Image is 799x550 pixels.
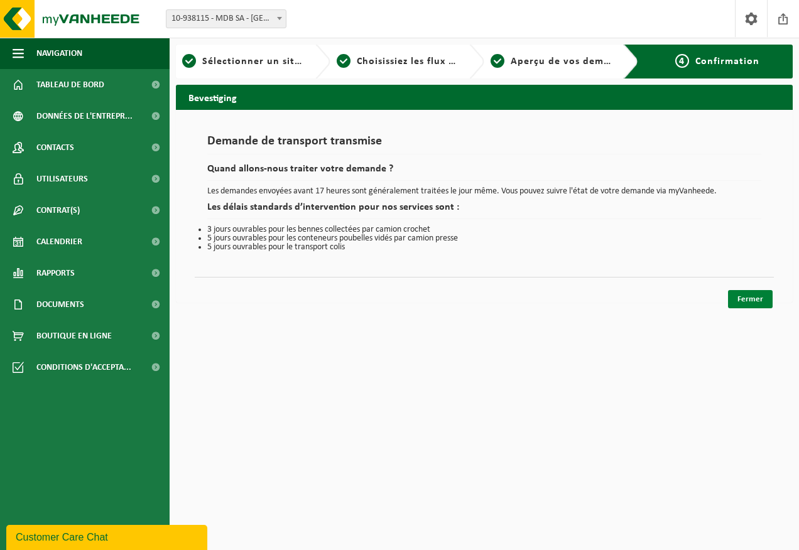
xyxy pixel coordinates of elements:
[182,54,305,69] a: 1Sélectionner un site ici
[36,226,82,257] span: Calendrier
[695,57,759,67] span: Confirmation
[36,132,74,163] span: Contacts
[207,202,761,219] h2: Les délais standards d’intervention pour nos services sont :
[207,225,761,234] li: 3 jours ouvrables pour les bennes collectées par camion crochet
[36,38,82,69] span: Navigation
[337,54,460,69] a: 2Choisissiez les flux de déchets et récipients
[202,57,315,67] span: Sélectionner un site ici
[728,290,773,308] a: Fermer
[36,257,75,289] span: Rapports
[207,164,761,181] h2: Quand allons-nous traiter votre demande ?
[491,54,614,69] a: 3Aperçu de vos demandes
[6,522,210,550] iframe: chat widget
[675,54,689,68] span: 4
[207,234,761,243] li: 5 jours ouvrables pour les conteneurs poubelles vidés par camion presse
[36,352,131,383] span: Conditions d'accepta...
[36,320,112,352] span: Boutique en ligne
[357,57,566,67] span: Choisissiez les flux de déchets et récipients
[36,195,80,226] span: Contrat(s)
[166,9,286,28] span: 10-938115 - MDB SA - LIÈGE
[36,100,133,132] span: Données de l'entrepr...
[511,57,632,67] span: Aperçu de vos demandes
[207,187,761,196] p: Les demandes envoyées avant 17 heures sont généralement traitées le jour même. Vous pouvez suivre...
[166,10,286,28] span: 10-938115 - MDB SA - LIÈGE
[337,54,351,68] span: 2
[207,243,761,252] li: 5 jours ouvrables pour le transport colis
[182,54,196,68] span: 1
[36,69,104,100] span: Tableau de bord
[176,85,793,109] h2: Bevestiging
[207,135,761,154] h1: Demande de transport transmise
[36,289,84,320] span: Documents
[36,163,88,195] span: Utilisateurs
[491,54,504,68] span: 3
